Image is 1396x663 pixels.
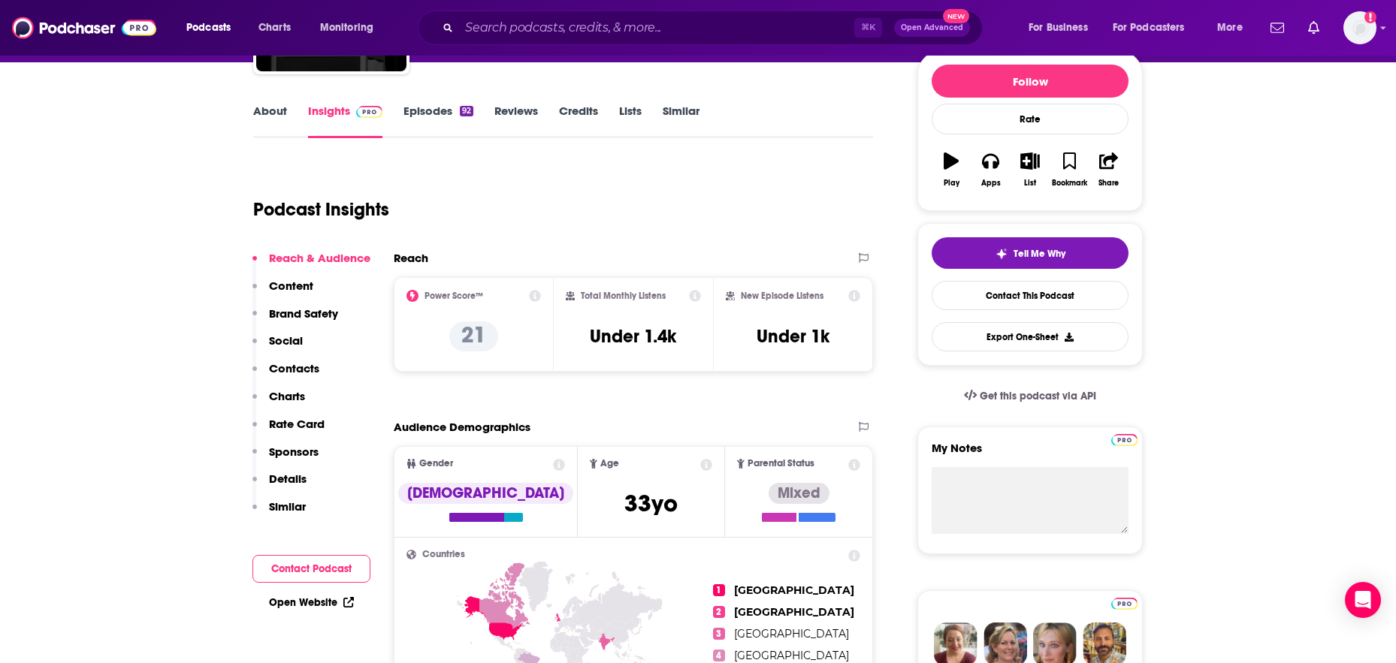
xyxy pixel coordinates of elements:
[1089,143,1129,197] button: Share
[932,104,1129,134] div: Rate
[971,143,1010,197] button: Apps
[308,104,382,138] a: InsightsPodchaser Pro
[1024,179,1036,188] div: List
[734,605,854,619] span: [GEOGRAPHIC_DATA]
[663,104,700,138] a: Similar
[269,499,306,514] p: Similar
[943,9,970,23] span: New
[269,417,325,431] p: Rate Card
[854,18,882,38] span: ⌘ K
[932,281,1129,310] a: Contact This Podcast
[1098,179,1119,188] div: Share
[252,389,305,417] button: Charts
[734,649,849,662] span: [GEOGRAPHIC_DATA]
[252,472,307,499] button: Details
[734,627,849,640] span: [GEOGRAPHIC_DATA]
[1302,15,1325,41] a: Show notifications dropdown
[269,596,354,609] a: Open Website
[459,16,854,40] input: Search podcasts, credits, & more...
[252,417,325,445] button: Rate Card
[252,445,319,472] button: Sponsors
[769,483,829,504] div: Mixed
[748,459,814,469] span: Parental Status
[1014,248,1065,260] span: Tell Me Why
[734,583,854,597] span: [GEOGRAPHIC_DATA]
[932,143,971,197] button: Play
[320,17,373,38] span: Monitoring
[176,16,250,40] button: open menu
[269,389,305,403] p: Charts
[757,325,829,348] h3: Under 1k
[624,489,678,518] span: 33 yo
[1052,179,1087,188] div: Bookmark
[460,106,473,116] div: 92
[269,333,303,348] p: Social
[600,459,619,469] span: Age
[1207,16,1262,40] button: open menu
[713,628,725,640] span: 3
[932,237,1129,269] button: tell me why sparkleTell Me Why
[901,24,963,32] span: Open Advanced
[741,291,823,301] h2: New Episode Listens
[425,291,483,301] h2: Power Score™
[980,390,1096,402] span: Get this podcast via API
[713,584,725,596] span: 1
[1343,11,1376,44] button: Show profile menu
[269,445,319,459] p: Sponsors
[952,378,1108,414] a: Get this podcast via API
[1011,143,1050,197] button: List
[449,321,498,351] p: 21
[419,459,453,469] span: Gender
[590,325,676,348] h3: Under 1.4k
[1217,17,1243,38] span: More
[1343,11,1376,44] span: Logged in as kindrieri
[1343,11,1376,44] img: User Profile
[252,555,370,583] button: Contact Podcast
[494,104,538,138] a: Reviews
[1111,595,1138,610] a: Pro website
[1345,582,1381,618] div: Open Intercom Messenger
[269,361,319,375] p: Contacts
[1265,15,1290,41] a: Show notifications dropdown
[249,16,300,40] a: Charts
[894,19,970,37] button: Open AdvancedNew
[252,499,306,527] button: Similar
[1018,16,1107,40] button: open menu
[1111,432,1138,446] a: Pro website
[1111,434,1138,446] img: Podchaser Pro
[944,179,959,188] div: Play
[269,279,313,293] p: Content
[398,483,573,504] div: [DEMOGRAPHIC_DATA]
[581,291,666,301] h2: Total Monthly Listens
[1103,16,1207,40] button: open menu
[981,179,1001,188] div: Apps
[258,17,291,38] span: Charts
[1111,598,1138,610] img: Podchaser Pro
[996,248,1008,260] img: tell me why sparkle
[269,251,370,265] p: Reach & Audience
[252,361,319,389] button: Contacts
[253,104,287,138] a: About
[713,606,725,618] span: 2
[252,333,303,361] button: Social
[432,11,997,45] div: Search podcasts, credits, & more...
[1113,17,1185,38] span: For Podcasters
[310,16,393,40] button: open menu
[186,17,231,38] span: Podcasts
[932,441,1129,467] label: My Notes
[253,198,389,221] h1: Podcast Insights
[12,14,156,42] img: Podchaser - Follow, Share and Rate Podcasts
[422,550,465,559] span: Countries
[1364,11,1376,23] svg: Add a profile image
[252,306,338,334] button: Brand Safety
[619,104,642,138] a: Lists
[559,104,598,138] a: Credits
[932,322,1129,351] button: Export One-Sheet
[713,649,725,661] span: 4
[403,104,473,138] a: Episodes92
[269,472,307,486] p: Details
[1029,17,1088,38] span: For Business
[394,420,530,434] h2: Audience Demographics
[932,65,1129,98] button: Follow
